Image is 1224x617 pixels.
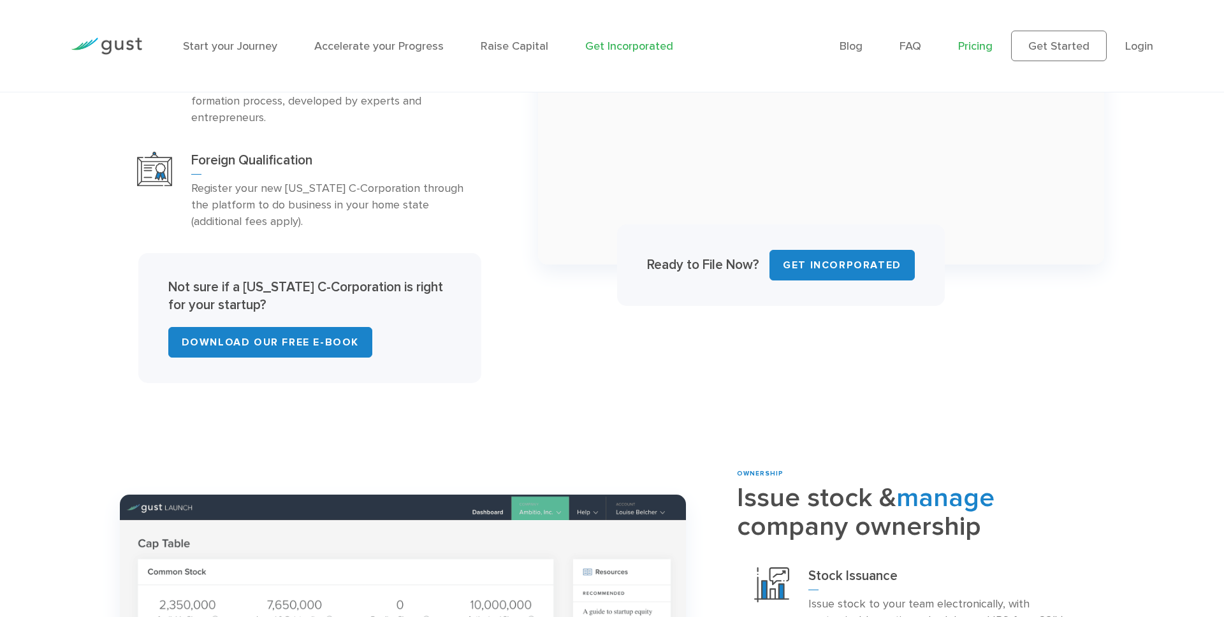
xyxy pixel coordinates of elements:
img: Stock Issuance [754,567,789,602]
p: Not sure if a [US_STATE] C-Corporation is right for your startup? [168,279,451,314]
a: Download Our Free E-Book [168,327,372,358]
a: Get INCORPORATED [769,250,915,280]
h2: Issue stock & company ownership [737,484,1104,542]
a: Get Started [1011,31,1107,61]
p: Set modern startup bylaws, appoint board members, and limit founder liability with a quick compan... [191,61,470,127]
strong: Ready to File Now? [647,257,759,273]
a: Raise Capital [481,40,548,53]
span: manage [896,482,994,514]
a: Accelerate your Progress [314,40,444,53]
a: FAQ [900,40,921,53]
p: Register your new [US_STATE] C-Corporation through the platform to do business in your home state... [191,180,470,230]
img: Gust Logo [71,38,142,55]
img: Foreign Qualification [137,152,172,186]
div: ownership [737,469,1104,479]
a: Get Incorporated [585,40,673,53]
a: Login [1125,40,1153,53]
a: Blog [840,40,863,53]
h3: Foreign Qualification [191,152,470,175]
a: Pricing [958,40,993,53]
h3: Stock Issuance [808,567,1087,590]
a: Start your Journey [183,40,277,53]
